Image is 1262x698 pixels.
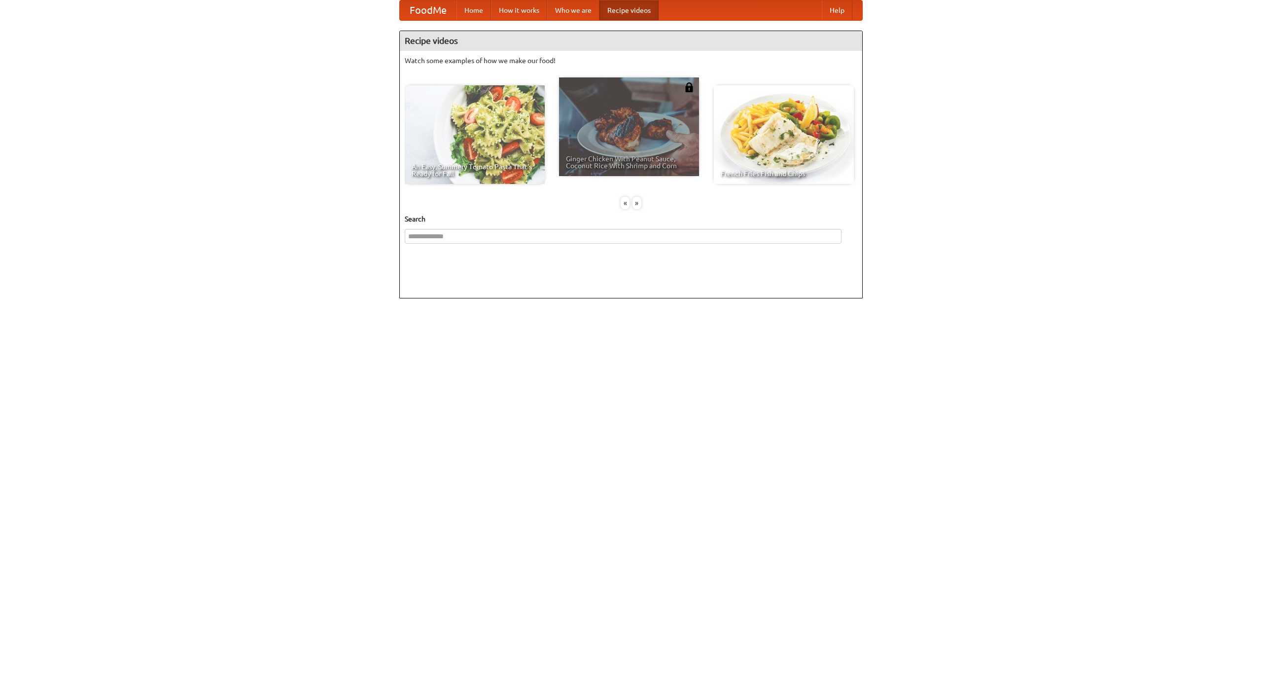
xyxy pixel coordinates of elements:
[405,85,545,184] a: An Easy, Summery Tomato Pasta That's Ready for Fall
[405,214,857,224] h5: Search
[400,31,862,51] h4: Recipe videos
[400,0,456,20] a: FoodMe
[632,197,641,209] div: »
[599,0,659,20] a: Recipe videos
[721,170,847,177] span: French Fries Fish and Chips
[684,82,694,92] img: 483408.png
[456,0,491,20] a: Home
[621,197,630,209] div: «
[547,0,599,20] a: Who we are
[714,85,854,184] a: French Fries Fish and Chips
[822,0,852,20] a: Help
[405,56,857,66] p: Watch some examples of how we make our food!
[491,0,547,20] a: How it works
[412,163,538,177] span: An Easy, Summery Tomato Pasta That's Ready for Fall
